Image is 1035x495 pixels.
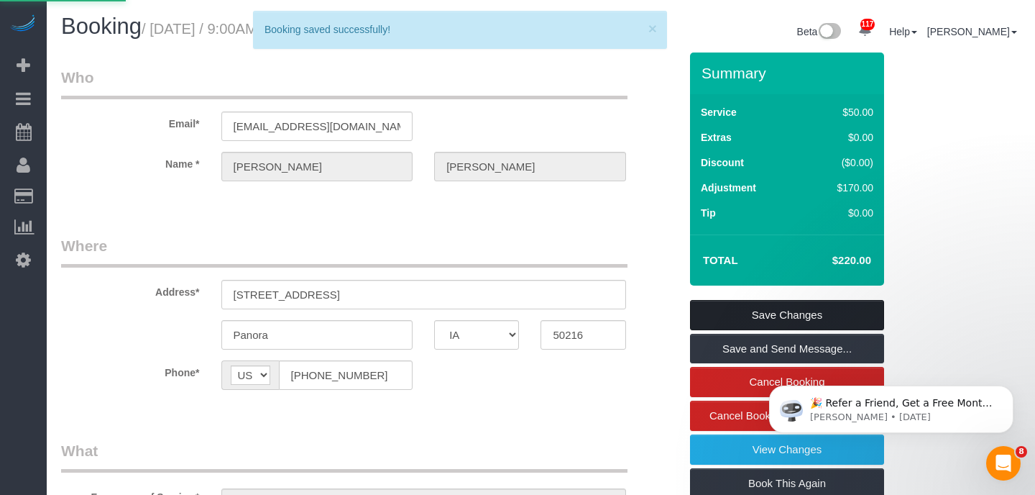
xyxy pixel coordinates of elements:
[806,181,873,195] div: $170.00
[747,355,1035,456] iframe: Intercom notifications message
[889,26,917,37] a: Help
[690,300,884,330] a: Save Changes
[806,130,873,145] div: $0.00
[701,130,732,145] label: Extras
[806,206,873,220] div: $0.00
[701,206,716,220] label: Tip
[701,105,737,119] label: Service
[142,21,459,37] small: / [DATE] / 9:00AM - 11:00AM / [PERSON_NAME]
[648,21,657,36] button: ×
[986,446,1021,481] iframe: Intercom live chat
[701,181,756,195] label: Adjustment
[690,334,884,364] a: Save and Send Message...
[50,152,211,171] label: Name *
[806,105,873,119] div: $50.00
[690,367,884,397] a: Cancel Booking
[701,65,877,81] h3: Summary
[50,112,211,131] label: Email*
[690,435,884,465] a: View Changes
[434,152,626,181] input: Last Name*
[61,67,627,99] legend: Who
[540,320,625,350] input: Zip Code*
[851,14,879,46] a: 117
[221,112,413,141] input: Email*
[264,22,655,37] div: Booking saved successfully!
[709,409,865,422] span: Cancel Booking with $39.00 Fee
[61,235,627,268] legend: Where
[50,360,211,380] label: Phone*
[9,14,37,35] img: Automaid Logo
[279,360,413,390] input: Phone*
[789,255,871,267] h4: $220.00
[221,152,413,181] input: First Name*
[860,19,875,30] span: 117
[690,401,884,431] a: Cancel Booking with $39.00 Fee
[703,254,738,266] strong: Total
[221,320,413,350] input: City*
[806,155,873,170] div: ($0.00)
[61,440,627,473] legend: What
[1016,446,1027,458] span: 8
[61,14,142,39] span: Booking
[701,155,744,170] label: Discount
[50,280,211,299] label: Address*
[817,23,841,42] img: New interface
[797,26,842,37] a: Beta
[927,26,1017,37] a: [PERSON_NAME]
